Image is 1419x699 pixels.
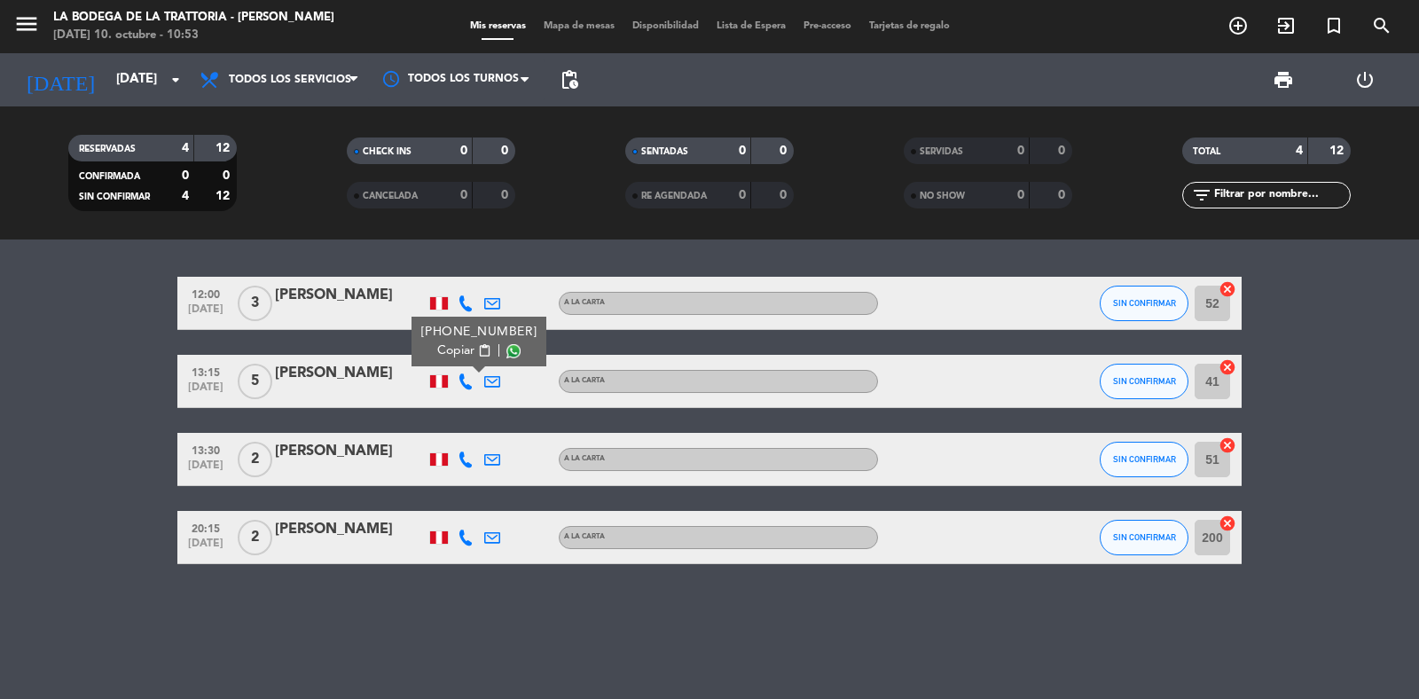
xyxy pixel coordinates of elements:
strong: 0 [1058,145,1069,157]
button: Copiarcontent_paste [437,342,491,360]
strong: 0 [501,189,512,201]
span: A la carta [564,377,605,384]
span: Pre-acceso [795,21,860,31]
span: 5 [238,364,272,399]
span: 13:30 [184,439,228,459]
span: Mapa de mesas [535,21,623,31]
span: CANCELADA [363,192,418,200]
strong: 0 [460,189,467,201]
strong: 0 [1017,189,1024,201]
i: power_settings_new [1354,69,1376,90]
span: SIN CONFIRMAR [1113,298,1176,308]
span: Disponibilidad [623,21,708,31]
span: A la carta [564,533,605,540]
span: pending_actions [559,69,580,90]
span: Lista de Espera [708,21,795,31]
span: 13:15 [184,361,228,381]
span: SERVIDAS [920,147,963,156]
strong: 4 [1296,145,1303,157]
span: Mis reservas [461,21,535,31]
i: exit_to_app [1275,15,1297,36]
strong: 4 [182,190,189,202]
strong: 12 [1329,145,1347,157]
strong: 0 [780,189,790,201]
strong: 0 [223,169,233,182]
strong: 4 [182,142,189,154]
div: [PERSON_NAME] [275,440,426,463]
div: LOG OUT [1324,53,1406,106]
button: SIN CONFIRMAR [1100,442,1188,477]
i: turned_in_not [1323,15,1345,36]
strong: 0 [780,145,790,157]
span: content_paste [478,344,491,357]
button: SIN CONFIRMAR [1100,364,1188,399]
i: filter_list [1191,185,1212,206]
i: cancel [1219,514,1236,532]
button: menu [13,11,40,43]
span: [DATE] [184,459,228,480]
i: cancel [1219,280,1236,298]
span: 12:00 [184,283,228,303]
div: La Bodega de la Trattoria - [PERSON_NAME] [53,9,334,27]
span: CONFIRMADA [79,172,140,181]
span: Copiar [437,342,474,360]
span: SIN CONFIRMAR [1113,532,1176,542]
button: SIN CONFIRMAR [1100,286,1188,321]
span: Todos los servicios [229,74,351,86]
strong: 0 [1058,189,1069,201]
span: A la carta [564,455,605,462]
span: A la carta [564,299,605,306]
strong: 12 [216,142,233,154]
span: 2 [238,520,272,555]
div: [PERSON_NAME] [275,518,426,541]
span: 2 [238,442,272,477]
span: SIN CONFIRMAR [1113,376,1176,386]
span: [DATE] [184,538,228,558]
span: RE AGENDADA [641,192,707,200]
span: Tarjetas de regalo [860,21,959,31]
span: CHECK INS [363,147,412,156]
span: [DATE] [184,381,228,402]
strong: 0 [501,145,512,157]
i: menu [13,11,40,37]
span: 3 [238,286,272,321]
span: SIN CONFIRMAR [1113,454,1176,464]
i: add_circle_outline [1227,15,1249,36]
span: [DATE] [184,303,228,324]
strong: 0 [739,189,746,201]
strong: 0 [182,169,189,182]
input: Filtrar por nombre... [1212,185,1350,205]
span: 20:15 [184,517,228,538]
div: [DATE] 10. octubre - 10:53 [53,27,334,44]
span: | [498,342,501,360]
strong: 0 [1017,145,1024,157]
span: SIN CONFIRMAR [79,192,150,201]
button: SIN CONFIRMAR [1100,520,1188,555]
i: search [1371,15,1392,36]
div: [PERSON_NAME] [275,284,426,307]
span: print [1273,69,1294,90]
div: [PERSON_NAME] [275,362,426,385]
i: arrow_drop_down [165,69,186,90]
i: [DATE] [13,60,107,99]
span: SENTADAS [641,147,688,156]
span: NO SHOW [920,192,965,200]
i: cancel [1219,358,1236,376]
strong: 0 [460,145,467,157]
strong: 0 [739,145,746,157]
span: TOTAL [1193,147,1220,156]
strong: 12 [216,190,233,202]
div: [PHONE_NUMBER] [421,323,537,342]
span: RESERVADAS [79,145,136,153]
i: cancel [1219,436,1236,454]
